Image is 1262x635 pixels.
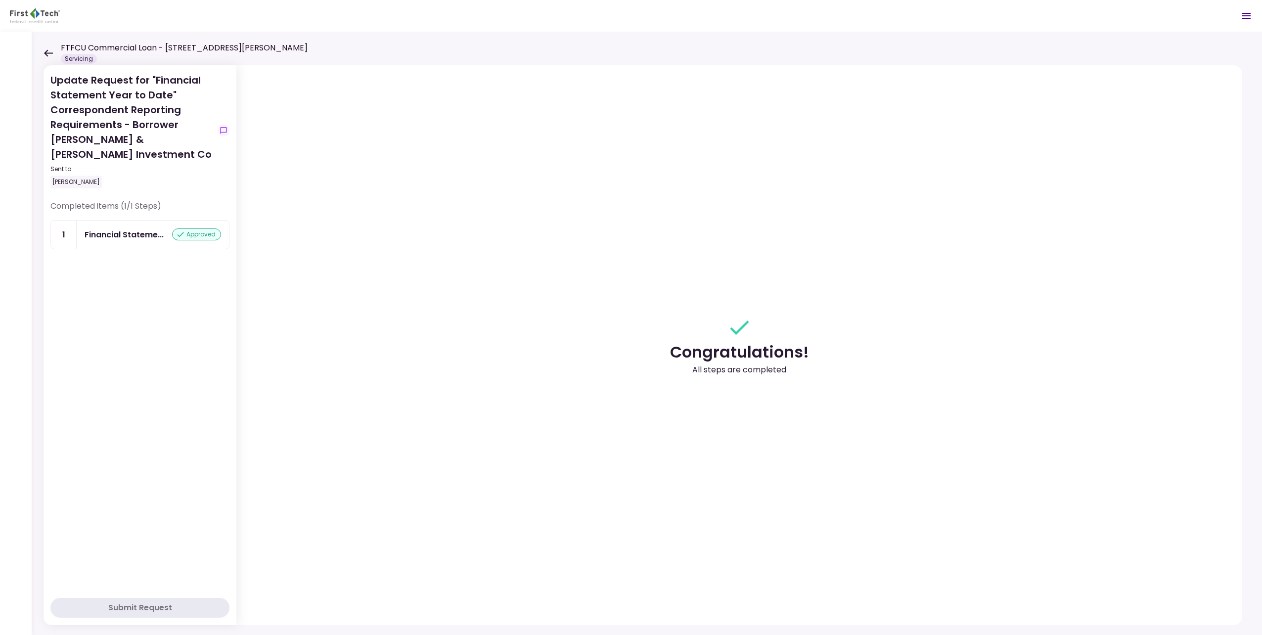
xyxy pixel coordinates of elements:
div: Sent to: [50,165,214,174]
button: show-messages [218,125,229,136]
div: [PERSON_NAME] [50,176,102,188]
div: Update Request for "Financial Statement Year to Date" Correspondent Reporting Requirements - Borr... [50,73,214,188]
div: Servicing [61,54,97,64]
div: 1 [51,221,77,249]
div: All steps are completed [692,364,786,376]
button: Open menu [1234,4,1258,28]
a: 1Financial Statement Year to Dateapproved [50,220,229,249]
h1: FTFCU Commercial Loan - [STREET_ADDRESS][PERSON_NAME] [61,42,308,54]
button: Submit Request [50,598,229,618]
div: Completed items (1/1 Steps) [50,200,229,220]
img: Partner icon [10,8,60,23]
div: Financial Statement Year to Date [85,228,164,241]
div: Submit Request [108,602,172,614]
div: Congratulations! [670,340,809,364]
div: approved [172,228,221,240]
